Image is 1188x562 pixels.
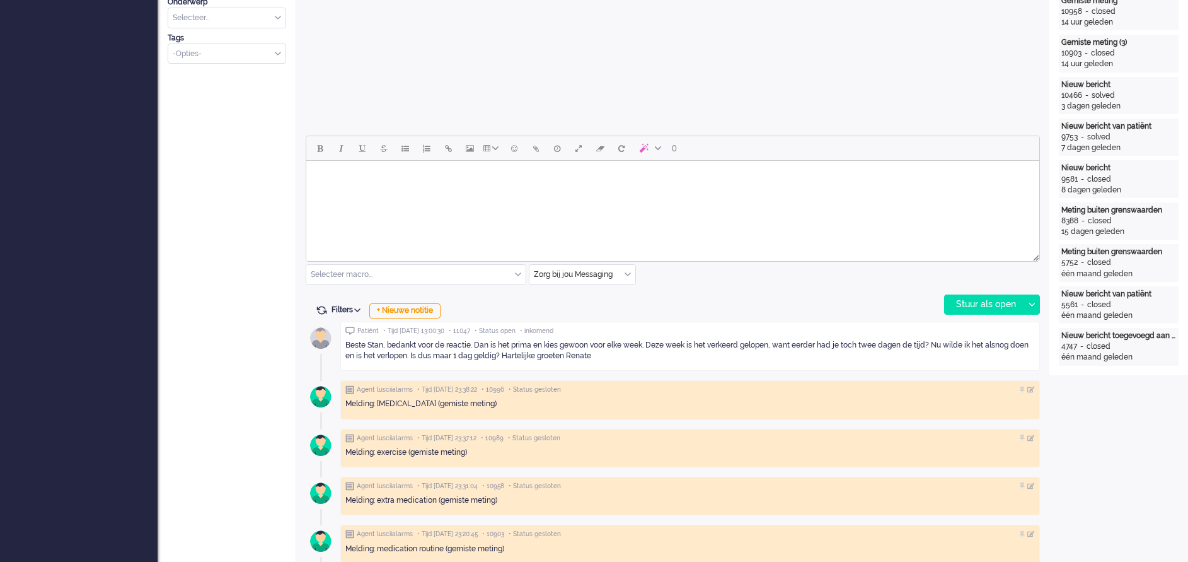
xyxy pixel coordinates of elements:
button: Reset content [611,138,632,159]
img: ic_note_grey.svg [345,482,354,491]
span: • Tijd [DATE] 23:37:12 [417,434,476,443]
span: Agent lusciialarms [357,482,413,491]
span: • Tijd [DATE] 13:00:30 [383,327,444,336]
span: Patiënt [357,327,379,336]
div: Melding: exercise (gemiste meting) [345,447,1035,458]
span: • 10996 [482,385,504,394]
div: Nieuw bericht [1061,79,1176,90]
div: 15 dagen geleden [1061,226,1176,237]
button: Insert/edit link [437,138,459,159]
span: • 10903 [482,530,504,539]
span: • Status gesloten [509,530,561,539]
img: ic_chat_grey.svg [345,327,355,335]
span: Agent lusciialarms [357,530,413,539]
div: solved [1087,132,1110,143]
div: Tags [168,33,286,44]
div: - [1077,341,1087,352]
div: Resize [1029,250,1039,261]
div: 9581 [1061,174,1078,185]
span: • Status gesloten [508,434,560,443]
span: • Tijd [DATE] 23:20:45 [417,530,478,539]
button: Strikethrough [373,138,395,159]
div: - [1081,48,1091,59]
span: Filters [332,305,365,314]
img: avatar [305,381,337,413]
div: - [1078,300,1087,310]
span: • Status open [475,327,516,336]
div: Gemiste meting (3) [1061,37,1176,48]
div: Melding: [MEDICAL_DATA] (gemiste meting) [345,399,1035,409]
button: AI [632,138,666,159]
div: - [1078,132,1087,143]
button: 0 [666,138,683,159]
div: - [1078,174,1087,185]
img: avatar [305,525,337,557]
button: Clear formatting [589,138,611,159]
div: 4747 [1061,341,1077,352]
button: Table [480,138,504,159]
div: - [1082,6,1092,17]
button: Fullscreen [568,138,589,159]
div: - [1078,257,1087,268]
button: Numbered list [416,138,437,159]
img: ic_note_grey.svg [345,385,354,394]
div: closed [1087,174,1111,185]
div: Nieuw bericht [1061,163,1176,173]
div: solved [1092,90,1115,101]
img: ic_note_grey.svg [345,530,354,539]
button: Bullet list [395,138,416,159]
div: 10466 [1061,90,1082,101]
div: 10903 [1061,48,1081,59]
div: 10958 [1061,6,1082,17]
img: avatar [305,430,337,461]
div: 8388 [1061,216,1078,226]
span: • Tijd [DATE] 23:31:04 [417,482,478,491]
div: closed [1087,257,1111,268]
span: • 10958 [482,482,504,491]
div: Meting buiten grenswaarden [1061,205,1176,216]
img: avatar [305,322,337,354]
span: • 11047 [449,327,470,336]
div: 14 uur geleden [1061,59,1176,69]
div: Nieuw bericht van patiënt [1061,121,1176,132]
div: 14 uur geleden [1061,17,1176,28]
span: • Status gesloten [509,385,561,394]
img: avatar [305,477,337,509]
span: • Tijd [DATE] 23:38:22 [417,385,477,394]
button: Bold [309,138,330,159]
div: closed [1088,216,1112,226]
div: Stuur als open [945,295,1024,314]
div: Meting buiten grenswaarden [1061,247,1176,257]
div: 7 dagen geleden [1061,143,1176,153]
button: Emoticons [504,138,525,159]
img: ic_note_grey.svg [345,434,354,443]
span: • inkomend [520,327,553,336]
div: Select Tags [168,44,286,64]
div: 5752 [1061,257,1078,268]
button: Delay message [546,138,568,159]
span: Agent lusciialarms [357,385,413,394]
div: Melding: extra medication (gemiste meting) [345,495,1035,506]
div: 8 dagen geleden [1061,185,1176,196]
div: - [1082,90,1092,101]
span: 0 [672,143,677,153]
div: Nieuw bericht van patiënt [1061,289,1176,300]
div: closed [1087,300,1111,310]
div: één maand geleden [1061,352,1176,363]
div: één maand geleden [1061,269,1176,279]
div: + Nieuwe notitie [369,303,441,319]
span: Agent lusciialarms [357,434,413,443]
div: één maand geleden [1061,310,1176,321]
div: - [1078,216,1088,226]
div: 3 dagen geleden [1061,101,1176,112]
button: Insert/edit image [459,138,480,159]
div: closed [1091,48,1115,59]
button: Underline [352,138,373,159]
div: Nieuw bericht toegevoegd aan gesprek [1061,331,1176,341]
div: 9753 [1061,132,1078,143]
div: closed [1092,6,1116,17]
button: Italic [330,138,352,159]
div: Beste Stan, bedankt voor de reactie. Dan is het prima en kies gewoon voor elke week. Deze week is... [345,340,1035,361]
div: 5561 [1061,300,1078,310]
